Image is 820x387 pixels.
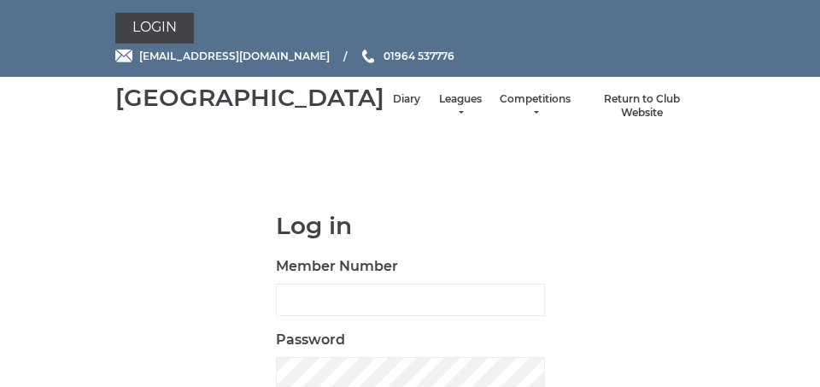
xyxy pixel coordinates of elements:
a: Email [EMAIL_ADDRESS][DOMAIN_NAME] [115,48,330,64]
img: Email [115,50,132,62]
a: Diary [393,92,420,107]
a: Leagues [437,92,483,120]
h1: Log in [276,213,545,239]
span: 01964 537776 [384,50,454,62]
a: Phone us 01964 537776 [360,48,454,64]
img: Phone us [362,50,374,63]
a: Login [115,13,194,44]
label: Member Number [276,256,398,277]
span: [EMAIL_ADDRESS][DOMAIN_NAME] [139,50,330,62]
a: Return to Club Website [588,92,696,120]
label: Password [276,330,345,350]
div: [GEOGRAPHIC_DATA] [115,85,384,111]
a: Competitions [500,92,571,120]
